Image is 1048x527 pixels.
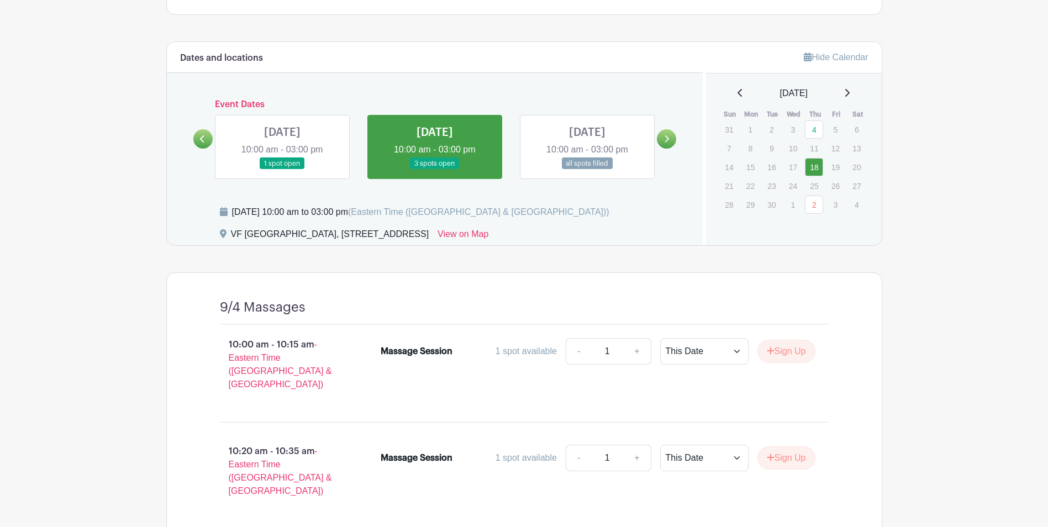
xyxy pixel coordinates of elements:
[381,451,452,465] div: Massage Session
[762,140,781,157] p: 9
[741,140,760,157] p: 8
[623,445,651,471] a: +
[762,109,783,120] th: Tue
[847,177,866,194] p: 27
[826,159,845,176] p: 19
[847,196,866,213] p: 4
[780,87,808,100] span: [DATE]
[805,158,823,176] a: 18
[784,196,802,213] p: 1
[202,334,364,396] p: 10:00 am - 10:15 am
[847,109,868,120] th: Sat
[826,109,847,120] th: Fri
[826,196,845,213] p: 3
[496,451,557,465] div: 1 spot available
[757,340,815,363] button: Sign Up
[805,140,823,157] p: 11
[566,338,591,365] a: -
[231,228,429,245] div: VF [GEOGRAPHIC_DATA], [STREET_ADDRESS]
[784,121,802,138] p: 3
[804,52,868,62] a: Hide Calendar
[741,109,762,120] th: Mon
[741,177,760,194] p: 22
[720,196,738,213] p: 28
[762,121,781,138] p: 2
[720,159,738,176] p: 14
[784,159,802,176] p: 17
[720,140,738,157] p: 7
[438,228,488,245] a: View on Map
[784,140,802,157] p: 10
[720,121,738,138] p: 31
[741,196,760,213] p: 29
[623,338,651,365] a: +
[847,121,866,138] p: 6
[805,120,823,139] a: 4
[741,159,760,176] p: 15
[826,140,845,157] p: 12
[213,99,657,110] h6: Event Dates
[348,207,609,217] span: (Eastern Time ([GEOGRAPHIC_DATA] & [GEOGRAPHIC_DATA]))
[232,205,609,219] div: [DATE] 10:00 am to 03:00 pm
[762,177,781,194] p: 23
[496,345,557,358] div: 1 spot available
[762,159,781,176] p: 16
[757,446,815,470] button: Sign Up
[720,177,738,194] p: 21
[783,109,805,120] th: Wed
[762,196,781,213] p: 30
[180,53,263,64] h6: Dates and locations
[784,177,802,194] p: 24
[805,177,823,194] p: 25
[202,440,364,502] p: 10:20 am - 10:35 am
[847,140,866,157] p: 13
[566,445,591,471] a: -
[826,121,845,138] p: 5
[847,159,866,176] p: 20
[381,345,452,358] div: Massage Session
[826,177,845,194] p: 26
[805,196,823,214] a: 2
[804,109,826,120] th: Thu
[719,109,741,120] th: Sun
[220,299,306,315] h4: 9/4 Massages
[741,121,760,138] p: 1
